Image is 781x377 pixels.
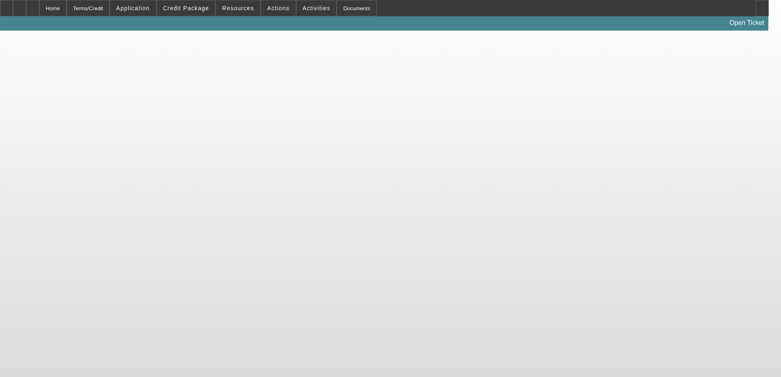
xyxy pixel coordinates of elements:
span: Resources [222,5,254,11]
button: Application [110,0,156,16]
button: Actions [261,0,296,16]
span: Actions [267,5,290,11]
button: Credit Package [157,0,215,16]
span: Application [116,5,150,11]
button: Activities [297,0,337,16]
span: Credit Package [163,5,209,11]
button: Resources [216,0,260,16]
a: Open Ticket [726,16,768,30]
span: Activities [303,5,330,11]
